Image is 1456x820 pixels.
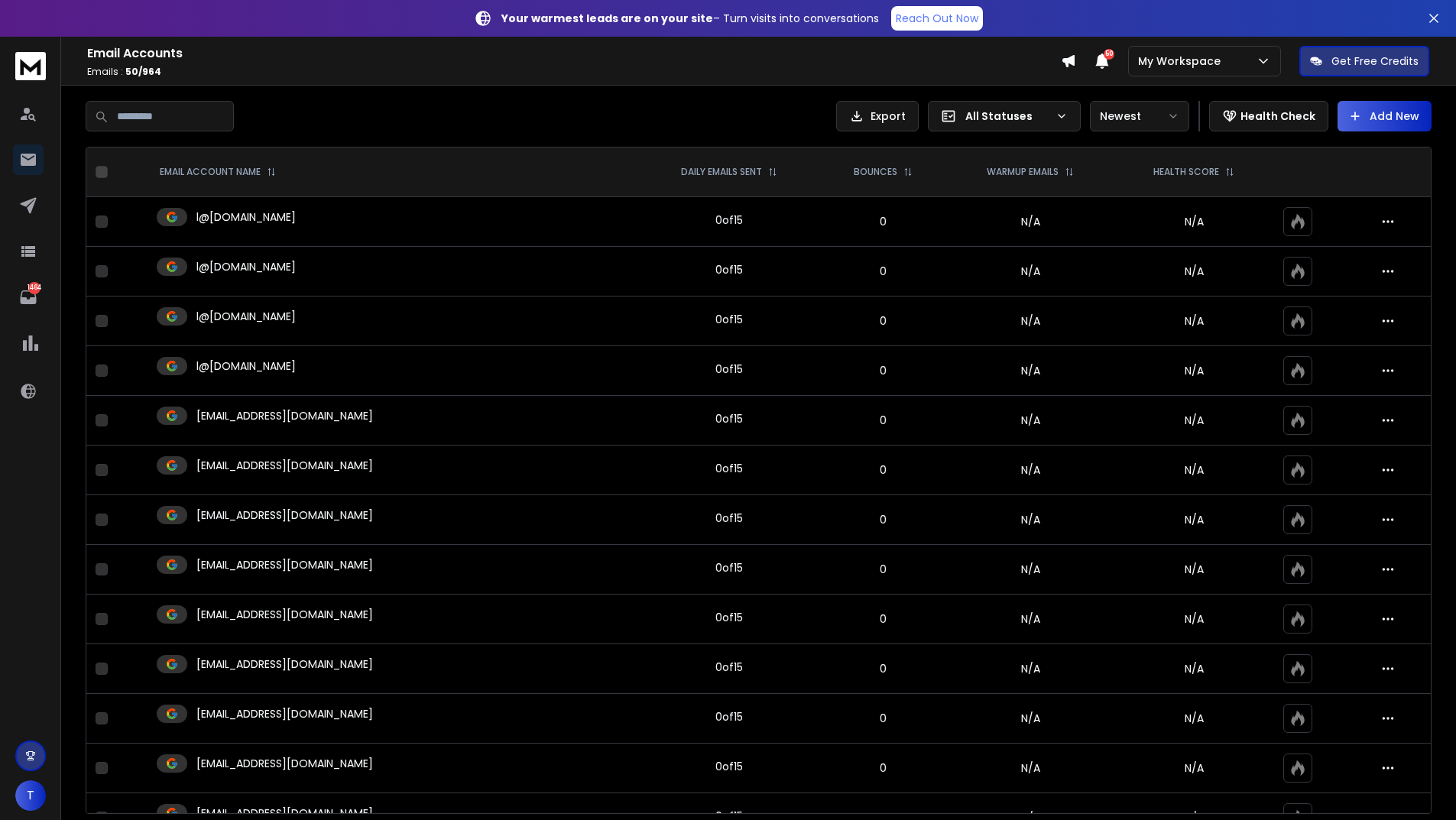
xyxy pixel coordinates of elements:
a: Reach Out Now [891,6,983,31]
div: 0 of 15 [715,560,743,575]
p: N/A [1124,264,1264,279]
p: Reach Out Now [896,11,978,26]
div: 0 of 15 [715,709,743,724]
td: N/A [946,694,1114,744]
p: Emails : [87,66,1061,78]
p: [EMAIL_ADDRESS][DOMAIN_NAME] [196,706,373,721]
button: Add New [1338,101,1432,131]
p: N/A [1124,711,1264,726]
p: N/A [1124,611,1264,627]
p: [EMAIL_ADDRESS][DOMAIN_NAME] [196,557,373,572]
p: 0 [829,264,937,279]
p: N/A [1124,462,1264,478]
td: N/A [946,396,1114,446]
a: 1464 [13,282,44,313]
p: [EMAIL_ADDRESS][DOMAIN_NAME] [196,756,373,771]
p: 0 [829,562,937,577]
strong: Your warmest leads are on your site [501,11,713,26]
p: 0 [829,214,937,229]
td: N/A [946,297,1114,346]
button: Export [836,101,919,131]
div: 0 of 15 [715,461,743,476]
button: T [15,780,46,811]
p: All Statuses [965,109,1049,124]
button: Newest [1090,101,1189,131]
h1: Email Accounts [87,44,1061,63]
p: 0 [829,313,937,329]
p: 0 [829,661,937,676]
p: 0 [829,512,937,527]
p: N/A [1124,214,1264,229]
p: – Turn visits into conversations [501,11,879,26]
div: 0 of 15 [715,411,743,426]
p: 0 [829,462,937,478]
p: l@[DOMAIN_NAME] [196,259,296,274]
p: My Workspace [1138,53,1227,69]
span: 50 [1104,49,1114,60]
div: 0 of 15 [715,510,743,526]
td: N/A [946,744,1114,793]
td: N/A [946,446,1114,495]
p: Get Free Credits [1331,53,1419,69]
td: N/A [946,197,1114,247]
p: 0 [829,611,937,627]
p: l@[DOMAIN_NAME] [196,309,296,324]
p: N/A [1124,512,1264,527]
div: 0 of 15 [715,361,743,377]
td: N/A [946,644,1114,694]
td: N/A [946,247,1114,297]
p: N/A [1124,363,1264,378]
td: N/A [946,545,1114,595]
p: BOUNCES [854,166,897,178]
p: 0 [829,711,937,726]
p: 1464 [28,282,41,294]
p: [EMAIL_ADDRESS][DOMAIN_NAME] [196,458,373,473]
p: N/A [1124,313,1264,329]
p: N/A [1124,661,1264,676]
p: N/A [1124,760,1264,776]
td: N/A [946,595,1114,644]
p: N/A [1124,413,1264,428]
button: Health Check [1209,101,1328,131]
p: 0 [829,760,937,776]
td: N/A [946,495,1114,545]
p: [EMAIL_ADDRESS][DOMAIN_NAME] [196,607,373,622]
p: l@[DOMAIN_NAME] [196,209,296,225]
div: 0 of 15 [715,312,743,327]
p: 0 [829,413,937,428]
div: 0 of 15 [715,660,743,675]
div: 0 of 15 [715,610,743,625]
div: EMAIL ACCOUNT NAME [160,166,276,178]
p: N/A [1124,562,1264,577]
p: [EMAIL_ADDRESS][DOMAIN_NAME] [196,408,373,423]
p: 0 [829,363,937,378]
button: Get Free Credits [1299,46,1429,76]
p: WARMUP EMAILS [987,166,1059,178]
p: HEALTH SCORE [1153,166,1219,178]
div: 0 of 15 [715,759,743,774]
td: N/A [946,346,1114,396]
p: l@[DOMAIN_NAME] [196,358,296,374]
span: 50 / 964 [125,65,161,78]
p: [EMAIL_ADDRESS][DOMAIN_NAME] [196,656,373,672]
div: 0 of 15 [715,212,743,228]
img: logo [15,52,46,80]
p: Health Check [1240,109,1315,124]
p: DAILY EMAILS SENT [681,166,762,178]
div: 0 of 15 [715,262,743,277]
p: [EMAIL_ADDRESS][DOMAIN_NAME] [196,507,373,523]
